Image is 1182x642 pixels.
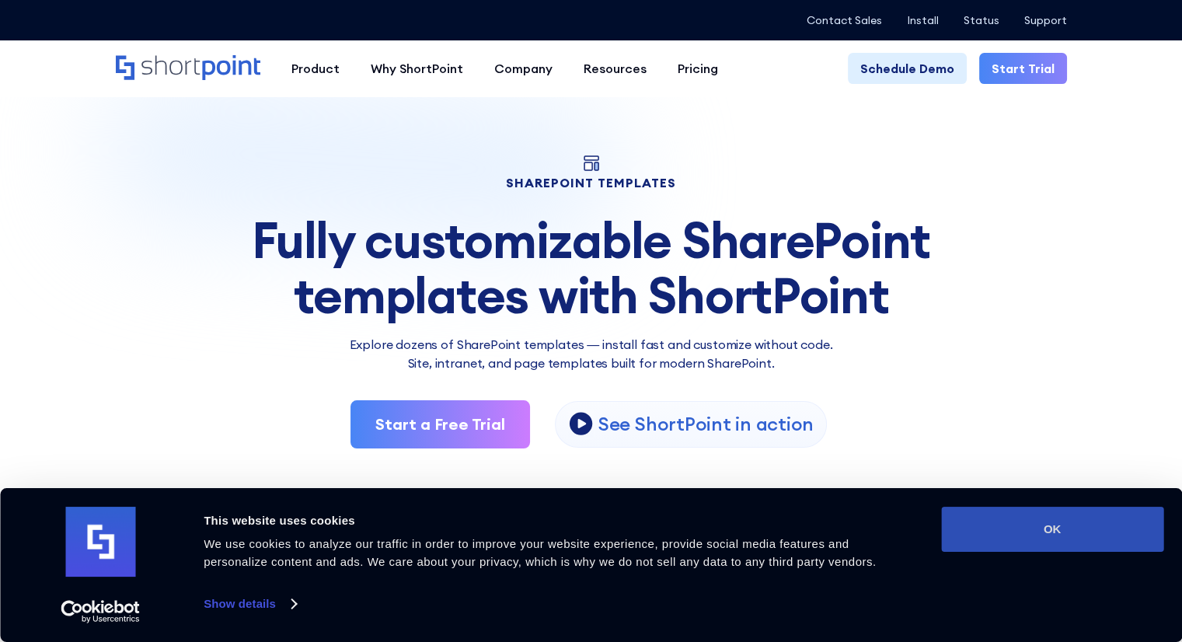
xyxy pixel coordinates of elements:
a: Company [479,53,568,84]
a: Status [964,14,999,26]
a: Show details [204,592,295,616]
div: Resources [584,59,647,78]
a: Home [116,55,260,82]
h1: SHAREPOINT TEMPLATES [116,177,1067,188]
a: open lightbox [555,401,827,448]
a: Pricing [662,53,734,84]
p: See ShortPoint in action [598,412,814,436]
a: Why ShortPoint [355,53,479,84]
div: Pricing [678,59,718,78]
div: This website uses cookies [204,511,906,530]
img: logo [65,507,135,577]
a: Start Trial [979,53,1067,84]
a: Install [907,14,939,26]
span: We use cookies to analyze our traffic in order to improve your website experience, provide social... [204,537,876,568]
p: Explore dozens of SharePoint templates — install fast and customize without code. Site, intranet,... [116,335,1067,372]
a: Start a Free Trial [350,400,530,448]
a: Contact Sales [807,14,882,26]
div: Why ShortPoint [371,59,463,78]
a: Product [276,53,355,84]
a: Resources [568,53,662,84]
a: Usercentrics Cookiebot - opens in a new window [33,600,169,623]
div: Company [494,59,553,78]
div: Product [291,59,340,78]
div: Fully customizable SharePoint templates with ShortPoint [116,213,1067,323]
button: OK [941,507,1163,552]
a: Schedule Demo [848,53,967,84]
a: Support [1024,14,1067,26]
